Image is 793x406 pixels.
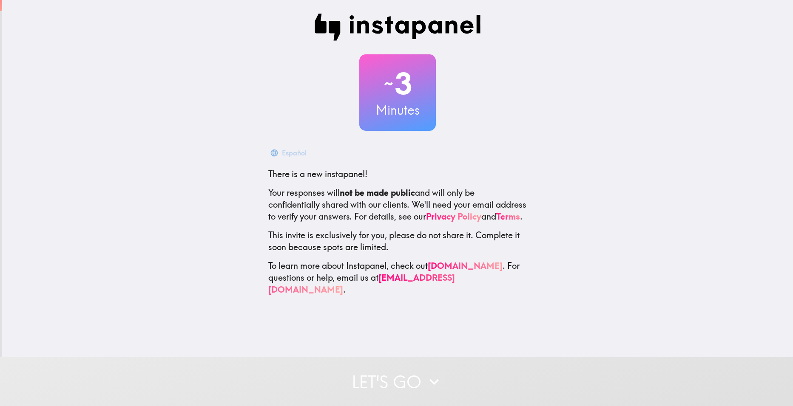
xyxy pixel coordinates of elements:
h2: 3 [359,66,436,101]
a: Terms [496,211,520,222]
b: not be made public [340,187,415,198]
div: Español [282,147,307,159]
p: This invite is exclusively for you, please do not share it. Complete it soon because spots are li... [268,229,527,253]
a: Privacy Policy [426,211,481,222]
p: To learn more about Instapanel, check out . For questions or help, email us at . [268,260,527,296]
h3: Minutes [359,101,436,119]
a: [EMAIL_ADDRESS][DOMAIN_NAME] [268,272,455,295]
button: Español [268,144,310,161]
a: [DOMAIN_NAME] [428,260,503,271]
span: There is a new instapanel! [268,169,367,179]
img: Instapanel [314,14,481,41]
p: Your responses will and will only be confidentially shared with our clients. We'll need your emai... [268,187,527,223]
span: ~ [383,71,395,96]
